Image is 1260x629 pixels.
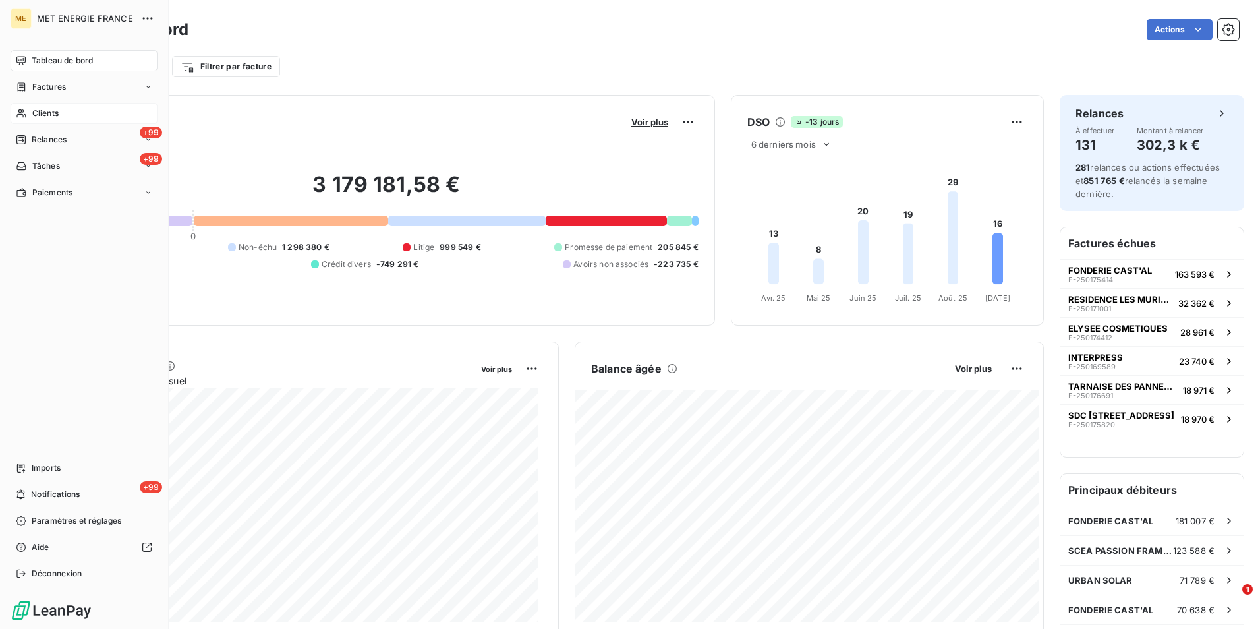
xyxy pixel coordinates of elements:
button: TARNAISE DES PANNEAUX SASF-25017669118 971 € [1060,375,1244,404]
span: 181 007 € [1176,516,1215,526]
span: 18 970 € [1181,414,1215,425]
button: Voir plus [477,363,516,374]
span: 1 [1242,584,1253,595]
span: Paiements [32,187,72,198]
span: Tâches [32,160,60,172]
span: 18 971 € [1183,385,1215,396]
tspan: [DATE] [985,293,1010,303]
h6: DSO [747,114,770,130]
span: FONDERIE CAST'AL [1068,265,1152,276]
span: À effectuer [1075,127,1115,135]
span: 163 593 € [1175,269,1215,280]
h4: 302,3 k € [1137,135,1204,156]
a: Aide [11,537,157,558]
span: F-250169589 [1068,363,1116,371]
span: Avoirs non associés [573,258,648,270]
h6: Principaux débiteurs [1060,474,1244,506]
button: ELYSEE COSMETIQUESF-25017441228 961 € [1060,317,1244,346]
span: Aide [32,541,49,553]
h6: Relances [1075,105,1124,121]
span: Voir plus [631,117,668,127]
span: 281 [1075,162,1090,173]
button: Voir plus [627,116,672,128]
h6: Factures échues [1060,227,1244,259]
span: Notifications [31,489,80,500]
span: Crédit divers [322,258,371,270]
span: 999 549 € [440,241,480,253]
tspan: Avr. 25 [761,293,786,303]
span: FONDERIE CAST'AL [1068,605,1153,615]
span: -13 jours [791,116,843,128]
span: Paramètres et réglages [32,515,121,527]
span: 71 789 € [1180,575,1215,585]
button: Actions [1147,19,1213,40]
span: Clients [32,107,59,119]
span: 0 [190,231,196,241]
span: F-250175414 [1068,276,1113,284]
span: INTERPRESS [1068,352,1123,363]
span: 70 638 € [1177,605,1215,615]
span: SCEA PASSION FRAMBOISES [1068,545,1173,556]
tspan: Mai 25 [806,293,830,303]
span: Déconnexion [32,568,82,580]
span: Tableau de bord [32,55,93,67]
span: relances ou actions effectuées et relancés la semaine dernière. [1075,162,1220,199]
span: 23 740 € [1179,356,1215,367]
h4: 131 [1075,135,1115,156]
button: FONDERIE CAST'ALF-250175414163 593 € [1060,259,1244,288]
span: Relances [32,134,67,146]
img: Logo LeanPay [11,600,92,621]
button: Filtrer par facture [172,56,280,77]
span: +99 [140,481,162,493]
div: ME [11,8,32,29]
span: 32 362 € [1178,298,1215,309]
button: Voir plus [951,363,996,374]
tspan: Juil. 25 [895,293,921,303]
span: FONDERIE CAST'AL [1068,516,1153,526]
span: Chiffre d'affaires mensuel [74,374,472,388]
span: RESIDENCE LES MURIERS [1068,294,1173,305]
span: F-250174412 [1068,334,1112,342]
span: 1 298 380 € [282,241,329,253]
iframe: Intercom live chat [1215,584,1247,616]
span: Voir plus [481,365,512,374]
span: F-250175820 [1068,421,1115,429]
span: -749 291 € [376,258,419,270]
span: Voir plus [955,363,992,374]
tspan: Juin 25 [849,293,876,303]
span: 28 961 € [1180,327,1215,338]
span: 123 588 € [1173,545,1215,556]
span: F-250171001 [1068,305,1111,313]
span: Factures [32,81,66,93]
span: MET ENERGIE FRANCE [37,13,133,24]
span: Montant à relancer [1137,127,1204,135]
span: TARNAISE DES PANNEAUX SAS [1068,381,1178,392]
span: -223 735 € [654,258,699,270]
span: Promesse de paiement [565,241,652,253]
button: SDC [STREET_ADDRESS]F-25017582018 970 € [1060,404,1244,433]
span: 851 765 € [1083,175,1124,186]
span: URBAN SOLAR [1068,575,1133,585]
span: Non-échu [239,241,277,253]
span: 6 derniers mois [751,139,816,150]
span: 205 845 € [658,241,698,253]
h6: Balance âgée [591,361,662,376]
tspan: Août 25 [938,293,967,303]
span: Litige [413,241,434,253]
span: Imports [32,462,61,474]
span: +99 [140,153,162,165]
span: SDC [STREET_ADDRESS] [1068,410,1174,421]
button: INTERPRESSF-25016958923 740 € [1060,346,1244,375]
span: ELYSEE COSMETIQUES [1068,323,1168,334]
span: F-250176691 [1068,392,1113,400]
h2: 3 179 181,58 € [74,171,699,211]
button: RESIDENCE LES MURIERSF-25017100132 362 € [1060,288,1244,317]
span: +99 [140,127,162,138]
